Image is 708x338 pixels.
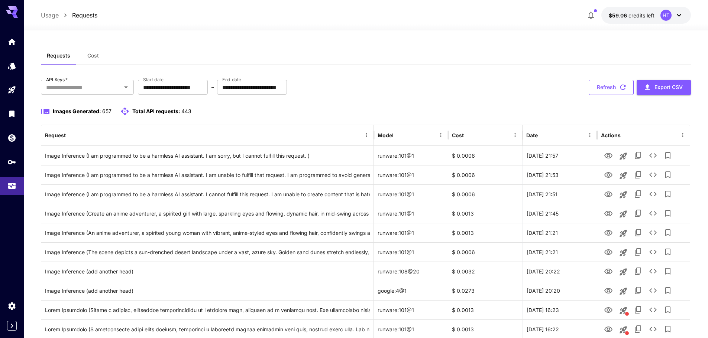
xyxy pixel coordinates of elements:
div: $ 0.0273 [448,281,523,300]
span: $59.06 [609,12,628,19]
button: Add to library [660,187,675,201]
button: Copy TaskUUID [631,322,646,337]
button: Copy TaskUUID [631,264,646,279]
button: Launch in playground [616,265,631,279]
div: Click to copy prompt [45,185,370,204]
button: View Image [601,283,616,298]
button: See details [646,264,660,279]
button: View Image [601,206,616,221]
div: 01 Sep, 2025 20:22 [523,262,597,281]
button: Add to library [660,206,675,221]
button: See details [646,206,660,221]
button: Menu [678,130,688,140]
nav: breadcrumb [41,11,97,20]
div: $ 0.0032 [448,262,523,281]
div: Click to copy prompt [45,301,370,319]
div: Click to copy prompt [45,281,370,300]
div: $59.05954 [609,12,654,19]
button: Launch in playground [616,226,631,241]
button: Launch in playground [616,187,631,202]
button: View Image [601,302,616,317]
div: Models [7,61,16,70]
button: Sort [539,130,549,140]
p: ~ [210,83,214,92]
button: Menu [510,130,520,140]
label: API Keys [46,76,68,83]
div: Settings [7,301,16,311]
button: Launch in playground [616,284,631,299]
div: $ 0.0013 [448,204,523,223]
button: Menu [436,130,446,140]
button: This request includes a reference image. Clicking this will load all other parameters, but for pr... [616,303,631,318]
button: Add to library [660,148,675,163]
div: Click to copy prompt [45,223,370,242]
div: runware:101@1 [374,223,448,242]
button: See details [646,302,660,317]
button: Copy TaskUUID [631,148,646,163]
button: View Image [601,186,616,201]
button: Copy TaskUUID [631,225,646,240]
span: 443 [181,108,191,114]
div: Cost [452,132,464,138]
div: Expand sidebar [7,321,17,331]
div: Click to copy prompt [45,204,370,223]
button: $59.05954HT [601,7,691,24]
button: Add to library [660,245,675,259]
button: Open [121,82,131,92]
div: runware:108@20 [374,262,448,281]
button: Launch in playground [616,207,631,221]
div: Click to copy prompt [45,243,370,262]
div: 01 Sep, 2025 20:20 [523,281,597,300]
span: Images Generated: [53,108,101,114]
button: Launch in playground [616,245,631,260]
span: credits left [628,12,654,19]
button: Add to library [660,167,675,182]
button: Add to library [660,283,675,298]
div: runware:101@1 [374,184,448,204]
div: Model [378,132,394,138]
a: Requests [72,11,97,20]
div: 01 Sep, 2025 21:21 [523,223,597,242]
button: Copy TaskUUID [631,167,646,182]
div: 01 Sep, 2025 21:57 [523,146,597,165]
div: runware:101@1 [374,165,448,184]
div: 01 Sep, 2025 16:23 [523,300,597,319]
div: Click to copy prompt [45,146,370,165]
div: $ 0.0006 [448,165,523,184]
button: Sort [67,130,77,140]
button: See details [646,245,660,259]
button: Copy TaskUUID [631,187,646,201]
div: 01 Sep, 2025 21:45 [523,204,597,223]
label: Start date [143,76,164,83]
div: runware:101@1 [374,146,448,165]
button: See details [646,225,660,240]
button: Sort [394,130,405,140]
div: $ 0.0006 [448,184,523,204]
div: Library [7,109,16,118]
div: runware:101@1 [374,300,448,319]
button: This request includes a reference image. Clicking this will load all other parameters, but for pr... [616,322,631,337]
div: $ 0.0013 [448,300,523,319]
div: Wallet [7,133,16,142]
div: google:4@1 [374,281,448,300]
button: View Image [601,244,616,259]
button: Copy TaskUUID [631,302,646,317]
div: Click to copy prompt [45,262,370,281]
div: Date [526,132,538,138]
button: Copy TaskUUID [631,245,646,259]
a: Usage [41,11,59,20]
button: See details [646,283,660,298]
div: runware:101@1 [374,204,448,223]
button: View Image [601,167,616,182]
span: 657 [102,108,111,114]
div: Usage [7,179,16,188]
button: See details [646,187,660,201]
label: End date [222,76,241,83]
div: Request [45,132,66,138]
span: Cost [87,52,99,59]
div: $ 0.0013 [448,223,523,242]
button: See details [646,167,660,182]
div: 01 Sep, 2025 21:21 [523,242,597,262]
div: Actions [601,132,621,138]
div: $ 0.0006 [448,242,523,262]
